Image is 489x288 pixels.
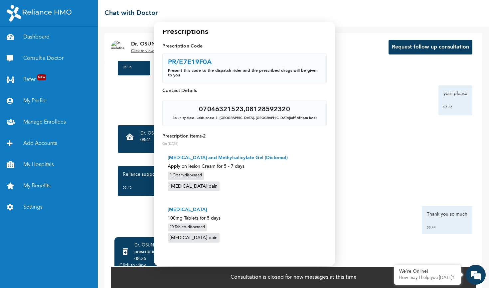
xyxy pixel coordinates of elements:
p: On [DATE] [162,142,327,146]
img: d_794563401_company_1708531726252_794563401 [12,33,27,50]
div: Chat with us now [35,37,112,46]
span: We're online! [39,94,92,161]
div: [MEDICAL_DATA] pain [168,181,220,191]
p: 100mg Tablets for 5 days [168,215,321,222]
p: [MEDICAL_DATA] and Methylsalicylate Gel (Diclomol) [168,154,321,161]
div: 1 Cream dispensed [168,172,204,180]
p: Apply on lesion Cream for 5 - 7 days [168,163,321,170]
p: [MEDICAL_DATA] [168,206,321,213]
textarea: Type your message and hit 'Enter' [3,202,127,225]
p: PR/E7E19F0A [168,59,212,66]
p: Present this code to the dispatch rider and the prescribed drugs will be given to you [168,68,321,78]
span: Conversation [3,237,65,241]
div: 07046321523 , 08128592320 [199,106,290,113]
div: FAQs [65,225,127,246]
p: Prescription Code [162,43,327,49]
p: Prescription items - 2 [162,133,327,140]
div: [MEDICAL_DATA] pain [168,233,220,243]
div: 10 Tablets dispensed [168,223,207,232]
h4: Prescriptions [162,26,208,38]
p: Contact Details [162,87,327,94]
div: Minimize live chat window [109,3,125,19]
div: 3b unity close, Lekki phase 1 , [GEOGRAPHIC_DATA] , [GEOGRAPHIC_DATA] (off African lane) [168,116,321,121]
